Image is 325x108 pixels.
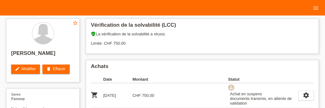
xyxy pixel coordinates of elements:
[91,31,314,50] div: La vérification de la solvabilité a réussi. Limite: CHF 750.00
[42,65,70,74] a: deleteEffacer
[103,83,132,108] td: [DATE]
[91,91,98,99] i: POSP00027492
[72,20,78,26] i: star_border
[229,85,233,89] i: approval
[11,92,43,101] div: Femme
[46,66,51,71] i: delete
[11,65,40,74] a: editModifier
[313,5,319,11] i: menu
[91,63,314,73] h2: Achats
[310,6,322,10] a: menu
[91,31,96,36] i: verified_user
[15,66,20,71] i: edit
[11,50,75,60] h2: [PERSON_NAME]
[133,76,162,83] th: Montant
[72,20,78,27] a: star_border
[228,91,298,106] div: Achat en suspens documents transmis, en attente de validation
[103,76,132,83] th: Date
[11,92,21,96] span: Genre
[133,83,162,108] td: CHF 750.00
[303,92,310,99] i: settings
[228,76,298,83] th: Statut
[91,22,314,31] h2: Vérification de la solvabilité (LCC)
